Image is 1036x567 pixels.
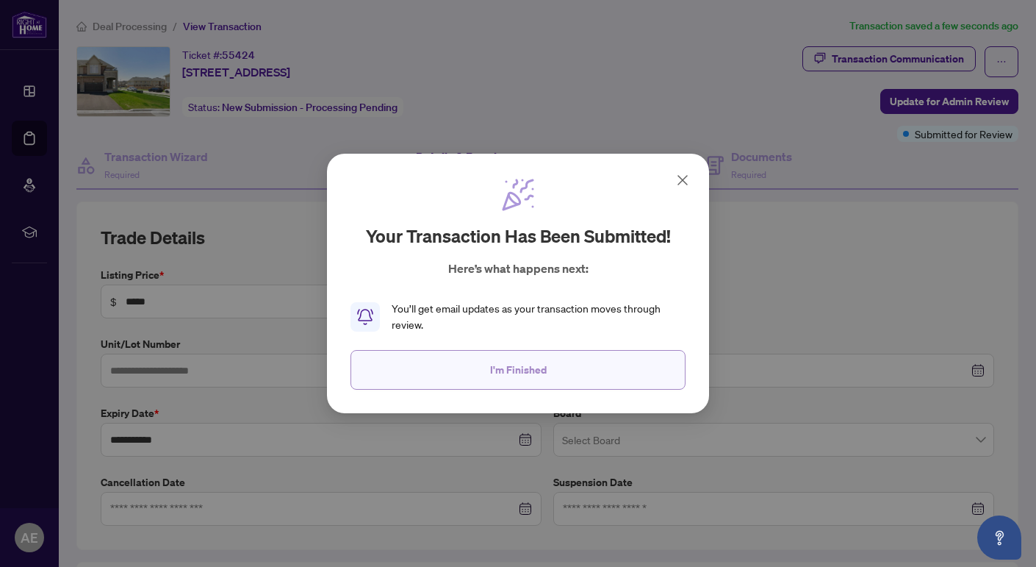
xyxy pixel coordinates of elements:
button: I'm Finished [350,350,686,390]
span: I'm Finished [490,358,547,382]
div: You’ll get email updates as your transaction moves through review. [392,301,686,333]
button: Open asap [977,516,1021,560]
h2: Your transaction has been submitted! [366,224,671,248]
p: Here’s what happens next: [448,260,589,277]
